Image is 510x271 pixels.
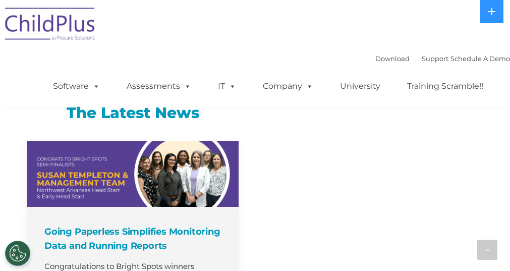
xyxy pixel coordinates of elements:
a: Schedule A Demo [450,55,510,63]
a: Company [253,76,323,96]
a: Download [375,55,410,63]
h4: Going Paperless Simplifies Monitoring Data and Running Reports [44,225,223,253]
a: Training Scramble!! [397,76,493,96]
button: Cookies Settings [5,241,30,266]
font: | [375,55,510,63]
a: Assessments [117,76,201,96]
a: Support [422,55,448,63]
a: University [330,76,390,96]
a: IT [208,76,246,96]
a: Software [43,76,110,96]
h3: The Latest News [27,103,239,123]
